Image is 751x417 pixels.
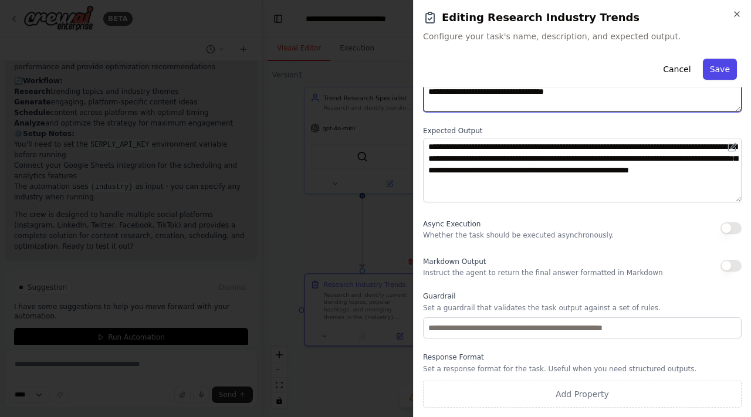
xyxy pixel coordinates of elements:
span: Markdown Output [423,257,486,266]
span: Configure your task's name, description, and expected output. [423,30,742,42]
span: Async Execution [423,220,481,228]
label: Expected Output [423,126,742,135]
label: Response Format [423,352,742,362]
button: Save [703,59,737,80]
p: Set a guardrail that validates the task output against a set of rules. [423,303,742,313]
p: Set a response format for the task. Useful when you need structured outputs. [423,364,742,374]
label: Guardrail [423,291,742,301]
p: Whether the task should be executed asynchronously. [423,230,614,240]
button: Add Property [423,381,742,408]
h2: Editing Research Industry Trends [423,9,742,26]
p: Instruct the agent to return the final answer formatted in Markdown [423,268,663,277]
button: Open in editor [725,140,739,154]
button: Cancel [656,59,698,80]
